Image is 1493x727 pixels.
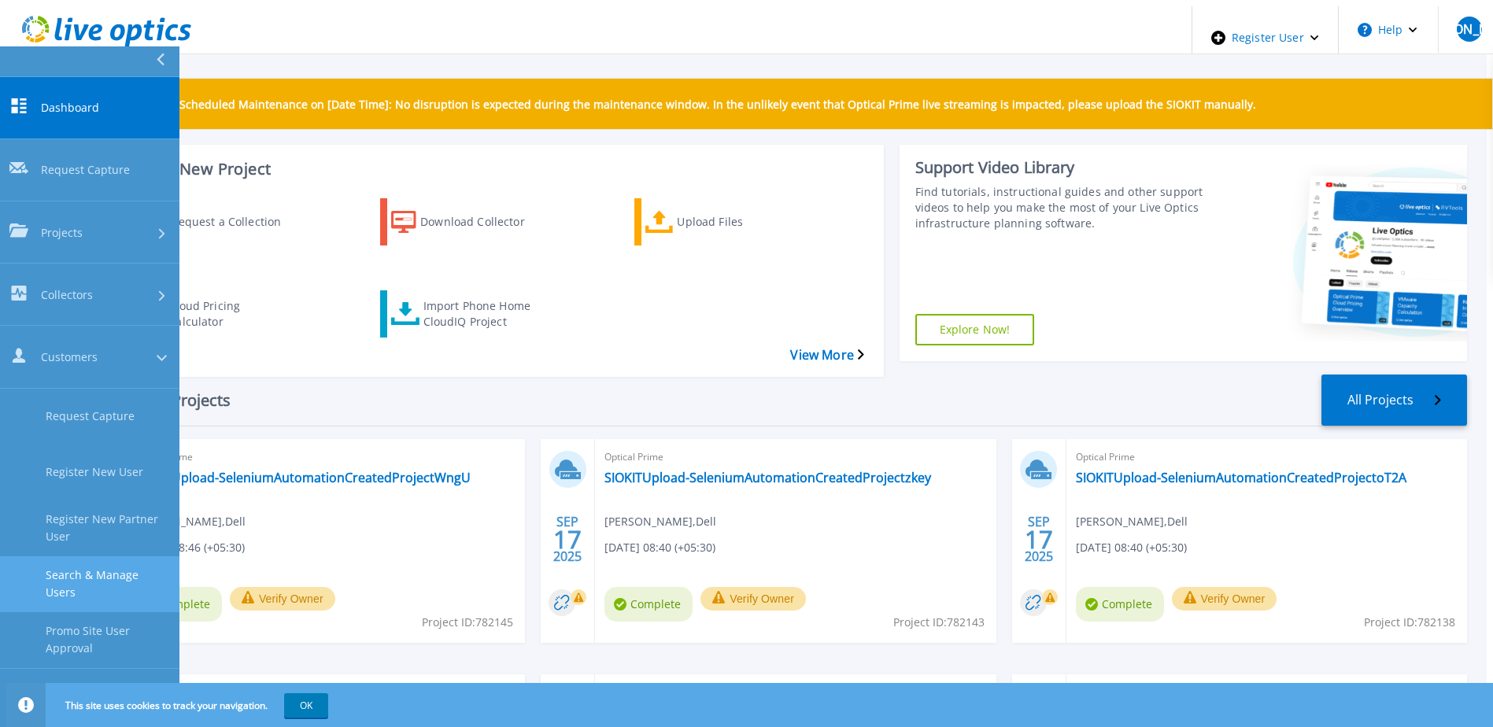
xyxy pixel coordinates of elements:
[1321,375,1467,426] a: All Projects
[41,349,98,365] span: Customers
[1076,513,1188,530] span: [PERSON_NAME] , Dell
[126,161,863,178] h3: Start a New Project
[1364,614,1455,631] span: Project ID: 782138
[1025,533,1053,546] span: 17
[423,294,549,334] div: Import Phone Home CloudIQ Project
[171,202,297,242] div: Request a Collection
[380,198,571,245] a: Download Collector
[124,97,1256,112] p: UAT TEST: Scheduled Maintenance on [Date Time]: No disruption is expected during the maintenance ...
[552,511,582,568] div: SEP 2025
[126,198,316,245] a: Request a Collection
[915,184,1204,231] div: Find tutorials, instructional guides and other support videos to help you make the most of your L...
[168,294,294,334] div: Cloud Pricing Calculator
[604,513,716,530] span: [PERSON_NAME] , Dell
[1024,511,1054,568] div: SEP 2025
[41,286,93,303] span: Collectors
[50,693,328,718] span: This site uses cookies to track your navigation.
[230,587,335,611] button: Verify Owner
[420,202,546,242] div: Download Collector
[41,162,130,179] span: Request Capture
[604,587,693,622] span: Complete
[1192,6,1338,69] div: Register User
[604,448,986,466] span: Optical Prime
[915,157,1204,178] div: Support Video Library
[634,198,825,245] a: Upload Files
[41,99,99,116] span: Dashboard
[893,614,985,631] span: Project ID: 782143
[790,348,863,363] a: View More
[677,202,803,242] div: Upload Files
[1076,448,1458,466] span: Optical Prime
[1076,587,1164,622] span: Complete
[1172,587,1277,611] button: Verify Owner
[1076,539,1187,556] span: [DATE] 08:40 (+05:30)
[41,224,83,241] span: Projects
[700,587,806,611] button: Verify Owner
[134,539,245,556] span: [DATE] 08:46 (+05:30)
[284,693,328,718] button: OK
[134,448,516,466] span: Optical Prime
[134,513,246,530] span: [PERSON_NAME] , Dell
[604,470,931,485] a: SIOKITUpload-SeleniumAutomationCreatedProjectzkey
[1339,6,1437,54] button: Help
[126,290,316,338] a: Cloud Pricing Calculator
[422,614,513,631] span: Project ID: 782145
[915,314,1035,345] a: Explore Now!
[134,470,471,485] a: SIOKITUpload-SeleniumAutomationCreatedProjectWngU
[1076,470,1406,485] a: SIOKITUpload-SeleniumAutomationCreatedProjectoT2A
[553,533,582,546] span: 17
[604,539,715,556] span: [DATE] 08:40 (+05:30)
